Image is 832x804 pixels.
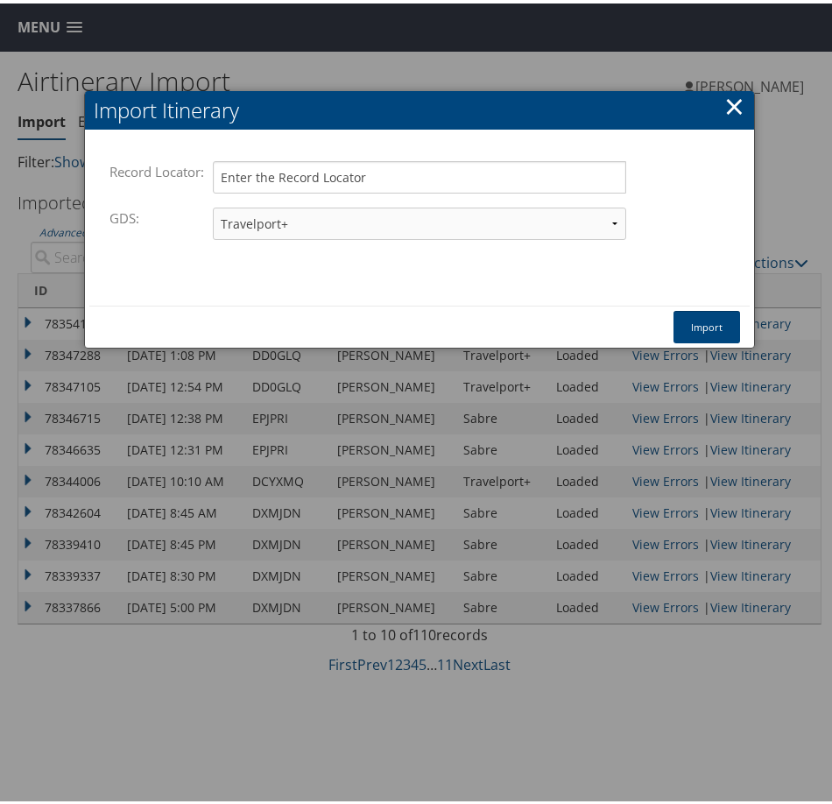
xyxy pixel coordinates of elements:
[213,158,626,190] input: Enter the Record Locator
[109,198,148,231] label: GDS:
[724,85,744,120] a: ×
[673,307,740,340] button: Import
[109,152,213,185] label: Record Locator:
[85,88,754,126] h2: Import Itinerary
